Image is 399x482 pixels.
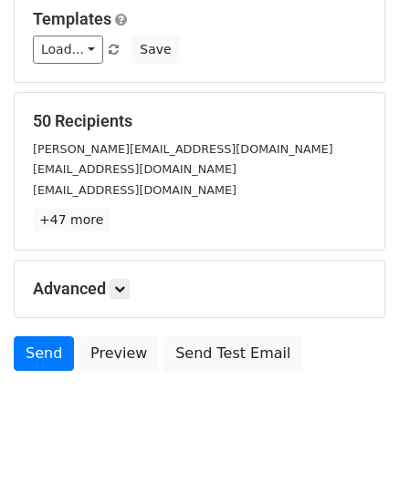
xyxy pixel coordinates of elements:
[33,162,236,176] small: [EMAIL_ADDRESS][DOMAIN_NAME]
[131,36,179,64] button: Save
[14,336,74,371] a: Send
[33,209,110,231] a: +47 more
[163,336,302,371] a: Send Test Email
[33,111,366,131] h5: 50 Recipients
[308,395,399,482] iframe: Chat Widget
[33,183,236,197] small: [EMAIL_ADDRESS][DOMAIN_NAME]
[79,336,159,371] a: Preview
[33,279,366,299] h5: Advanced
[33,142,333,156] small: [PERSON_NAME][EMAIL_ADDRESS][DOMAIN_NAME]
[33,9,111,28] a: Templates
[33,36,103,64] a: Load...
